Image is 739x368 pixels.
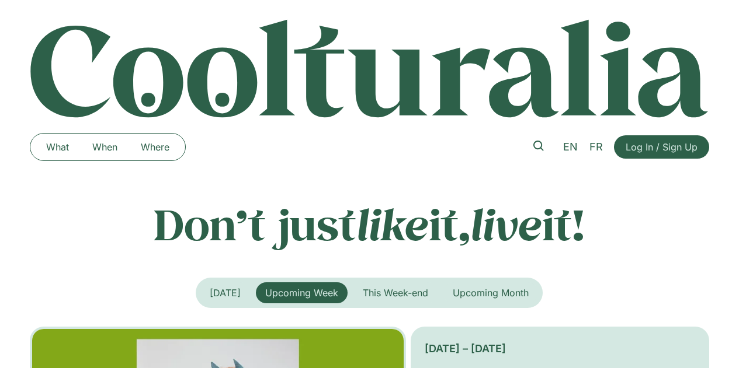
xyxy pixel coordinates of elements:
[425,341,695,356] div: [DATE] – [DATE]
[563,141,578,153] span: EN
[470,195,542,252] em: live
[614,135,709,159] a: Log In / Sign Up
[30,199,710,249] p: Don’t just it, it!
[363,287,428,299] span: This Week-end
[34,138,181,156] nav: Menu
[584,139,609,156] a: FR
[129,138,181,156] a: Where
[356,195,429,252] em: like
[557,139,584,156] a: EN
[626,140,698,154] span: Log In / Sign Up
[210,287,241,299] span: [DATE]
[34,138,81,156] a: What
[453,287,529,299] span: Upcoming Month
[589,141,603,153] span: FR
[81,138,129,156] a: When
[265,287,338,299] span: Upcoming Week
